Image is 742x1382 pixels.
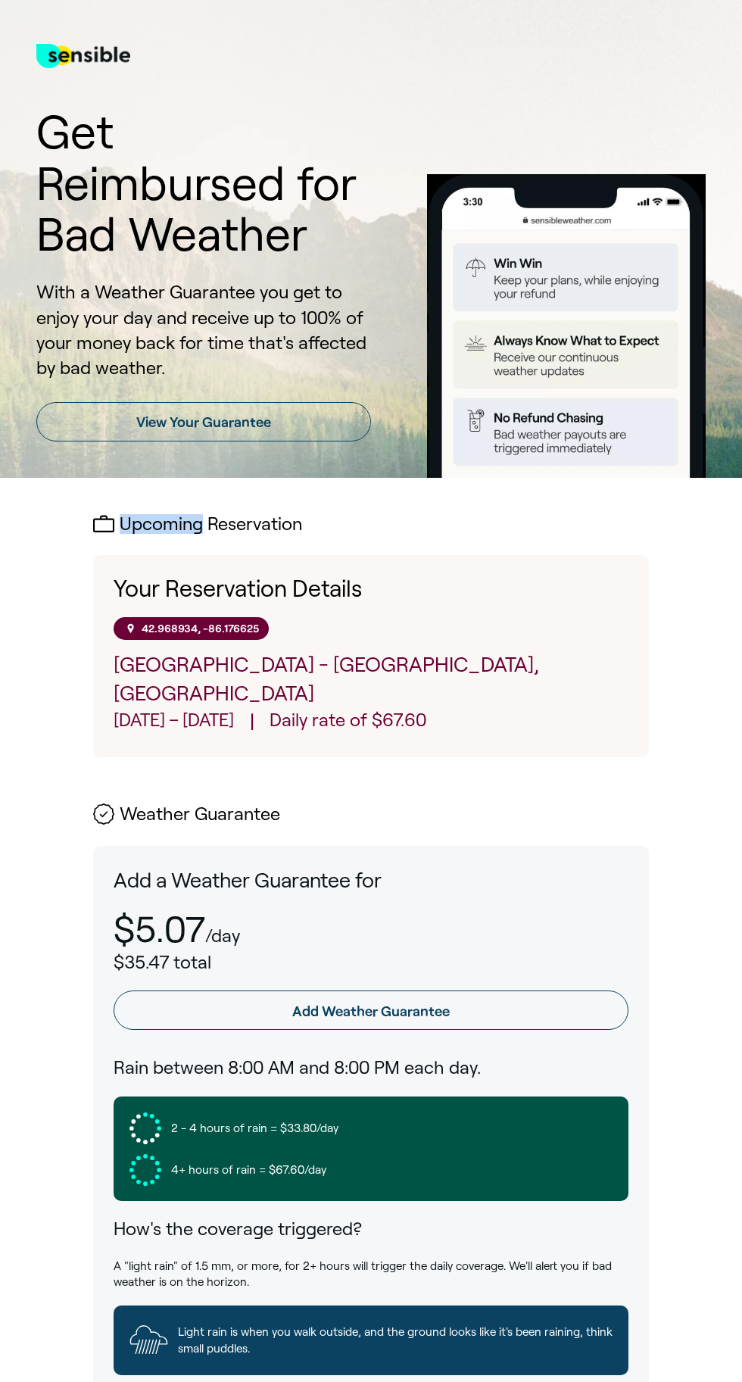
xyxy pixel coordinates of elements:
span: 2 - 4 hours of rain = $33.80/day [171,1120,338,1136]
h3: How's the coverage triggered? [114,1217,628,1242]
h1: Get Reimbursed for Bad Weather [36,107,371,260]
p: 42.968934, -86.176625 [142,622,259,635]
a: Add Weather Guarantee [114,990,628,1030]
span: Light rain is when you walk outside, and the ground looks like it's been raining, think small pud... [178,1324,613,1356]
span: 4+ hours of rain = $67.60/day [171,1162,326,1178]
p: Daily rate of $67.60 [270,708,426,737]
h2: Upcoming Reservation [93,513,649,535]
span: | [250,708,254,737]
span: $35.47 total [114,953,211,972]
img: Product box [427,174,706,477]
h2: Weather Guarantee [93,803,649,825]
p: [GEOGRAPHIC_DATA] - [GEOGRAPHIC_DATA], [GEOGRAPHIC_DATA] [114,650,628,708]
a: View Your Guarantee [36,402,371,441]
h1: Your Reservation Details [114,576,628,602]
p: [DATE] – [DATE] [114,708,234,737]
p: Add a Weather Guarantee for [114,866,628,895]
h3: Rain between 8:00 AM and 8:00 PM each day. [114,1056,628,1081]
p: $5.07 [114,909,205,950]
p: A "light rain" of 1.5 mm, or more, for 2+ hours will trigger the daily coverage. We'll alert you ... [114,1258,628,1290]
img: test for bg [36,26,130,86]
p: With a Weather Guarantee you get to enjoy your day and receive up to 100% of your money back for ... [36,280,371,381]
p: /day [205,926,240,946]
